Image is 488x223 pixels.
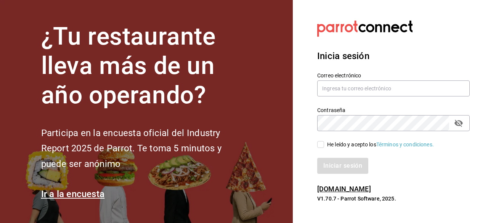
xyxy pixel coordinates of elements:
h3: Inicia sesión [317,49,470,63]
label: Correo electrónico [317,73,470,78]
a: Ir a la encuesta [41,189,105,199]
p: V1.70.7 - Parrot Software, 2025. [317,195,470,202]
h2: Participa en la encuesta oficial del Industry Report 2025 de Parrot. Te toma 5 minutos y puede se... [41,125,247,172]
h1: ¿Tu restaurante lleva más de un año operando? [41,22,247,110]
label: Contraseña [317,107,470,113]
button: passwordField [452,117,465,130]
a: [DOMAIN_NAME] [317,185,371,193]
a: Términos y condiciones. [376,141,434,148]
div: He leído y acepto los [327,141,434,149]
input: Ingresa tu correo electrónico [317,80,470,96]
